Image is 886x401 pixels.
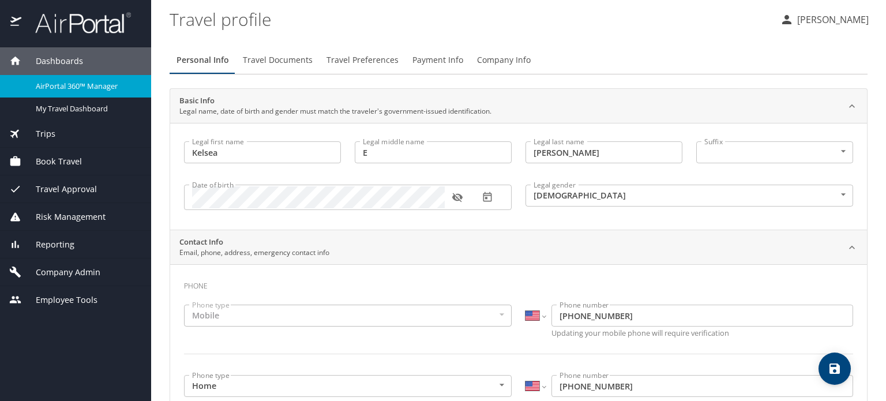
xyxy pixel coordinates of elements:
span: Book Travel [21,155,82,168]
span: Personal Info [177,53,229,68]
span: Travel Preferences [326,53,399,68]
button: save [819,353,851,385]
span: Dashboards [21,55,83,68]
div: Contact InfoEmail, phone, address, emergency contact info [170,230,867,265]
p: Email, phone, address, emergency contact info [179,248,329,258]
button: [PERSON_NAME] [775,9,873,30]
div: Profile [170,46,868,74]
span: Travel Approval [21,183,97,196]
p: Updating your mobile phone will require verification [551,329,853,337]
div: Mobile [184,305,512,327]
span: Employee Tools [21,294,97,306]
p: Legal name, date of birth and gender must match the traveler's government-issued identification. [179,106,491,117]
h1: Travel profile [170,1,771,37]
h2: Basic Info [179,95,491,107]
h3: Phone [184,273,853,293]
span: Risk Management [21,211,106,223]
span: Trips [21,128,55,140]
p: [PERSON_NAME] [794,13,869,27]
span: Company Info [477,53,531,68]
span: Payment Info [412,53,463,68]
img: icon-airportal.png [10,12,22,34]
span: Reporting [21,238,74,251]
span: Travel Documents [243,53,313,68]
div: Basic InfoLegal name, date of birth and gender must match the traveler's government-issued identi... [170,123,867,230]
img: airportal-logo.png [22,12,131,34]
div: Basic InfoLegal name, date of birth and gender must match the traveler's government-issued identi... [170,89,867,123]
div: Home [184,375,512,397]
div: ​ [696,141,853,163]
span: Company Admin [21,266,100,279]
h2: Contact Info [179,237,329,248]
span: AirPortal 360™ Manager [36,81,137,92]
div: [DEMOGRAPHIC_DATA] [525,185,853,207]
span: My Travel Dashboard [36,103,137,114]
